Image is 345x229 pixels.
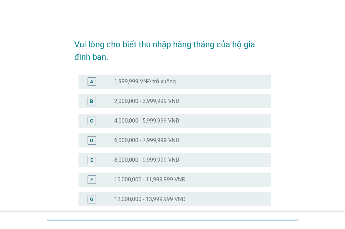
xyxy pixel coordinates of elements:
label: 2,000,000 - 3,999,999 VNĐ [114,98,179,105]
label: 4,000,000 - 5,999,999 VNĐ [114,117,179,124]
div: E [90,156,93,164]
div: D [90,137,93,144]
label: 1,999,999 VNĐ trở xuống [114,78,176,85]
label: 6,000,000 - 7,999,999 VNĐ [114,137,179,144]
div: G [90,195,94,203]
label: 10,000,000 - 11,999,999 VNĐ [114,176,186,183]
h2: Vui lòng cho biết thu nhập hàng tháng của hộ gia đình bạn. [74,31,271,63]
div: F [90,176,93,183]
label: 8,000,000 - 9,999,999 VNĐ [114,157,179,164]
div: B [90,97,93,105]
div: A [90,78,93,85]
div: C [90,117,93,124]
label: 12,000,000 - 13,999,999 VNĐ [114,196,186,203]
